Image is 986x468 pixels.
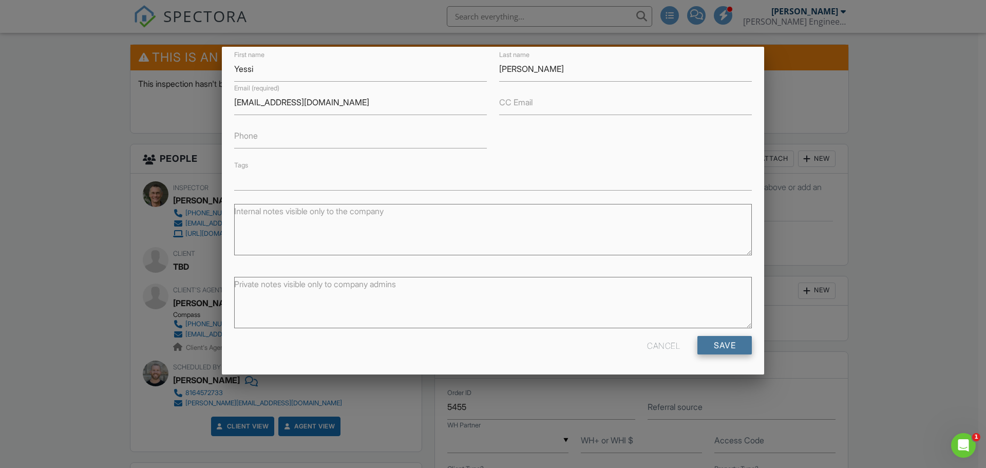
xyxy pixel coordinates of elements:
label: CC Email [499,97,533,108]
label: Email (required) [234,84,279,93]
div: Cancel [647,336,680,354]
label: Tags [234,161,248,169]
label: First name [234,50,264,60]
label: Phone [234,130,258,141]
label: Internal notes visible only to the company [234,205,384,217]
label: Private notes visible only to company admins [234,278,396,290]
label: Last name [499,50,529,60]
span: 1 [972,433,980,441]
input: Save [697,336,752,354]
iframe: Intercom live chat [951,433,976,458]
